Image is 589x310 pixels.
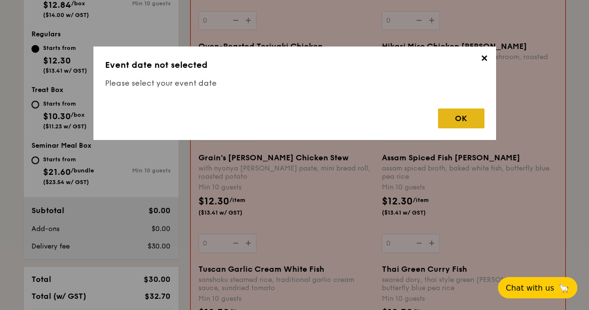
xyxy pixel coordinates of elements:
[105,77,484,89] h4: Please select your event date
[558,282,570,294] span: 🦙
[438,108,484,128] div: OK
[506,283,554,293] span: Chat with us
[498,277,577,298] button: Chat with us🦙
[105,58,484,72] h3: Event date not selected
[478,53,491,67] span: ✕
